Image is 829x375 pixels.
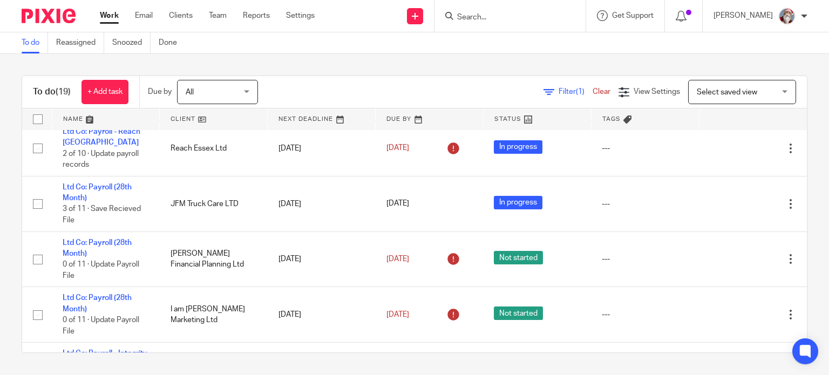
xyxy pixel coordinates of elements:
[160,121,268,176] td: Reach Essex Ltd
[634,88,680,96] span: View Settings
[63,183,132,202] a: Ltd Co: Payroll (28th Month)
[494,251,543,264] span: Not started
[56,87,71,96] span: (19)
[160,287,268,343] td: I am [PERSON_NAME] Marketing Ltd
[112,32,151,53] a: Snoozed
[593,88,610,96] a: Clear
[714,10,773,21] p: [PERSON_NAME]
[602,254,688,264] div: ---
[494,140,542,154] span: In progress
[386,145,409,152] span: [DATE]
[22,32,48,53] a: To do
[386,255,409,263] span: [DATE]
[602,116,621,122] span: Tags
[63,239,132,257] a: Ltd Co: Payroll (28th Month)
[268,121,376,176] td: [DATE]
[243,10,270,21] a: Reports
[160,176,268,231] td: JFM Truck Care LTD
[386,311,409,318] span: [DATE]
[63,316,139,335] span: 0 of 11 · Update Payroll File
[56,32,104,53] a: Reassigned
[778,8,796,25] img: Karen%20Pic.png
[169,10,193,21] a: Clients
[494,196,542,209] span: In progress
[159,32,185,53] a: Done
[268,287,376,343] td: [DATE]
[63,261,139,279] span: 0 of 11 · Update Payroll File
[268,176,376,231] td: [DATE]
[81,80,128,104] a: + Add task
[576,88,585,96] span: (1)
[135,10,153,21] a: Email
[386,200,409,208] span: [DATE]
[63,294,132,312] a: Ltd Co: Payroll (28th Month)
[63,150,139,169] span: 2 of 10 · Update payroll records
[602,143,688,154] div: ---
[268,231,376,287] td: [DATE]
[456,13,553,23] input: Search
[63,350,147,368] a: Ltd Co: Payroll - Integrity Education Ltd
[148,86,172,97] p: Due by
[602,309,688,320] div: ---
[559,88,593,96] span: Filter
[63,206,141,224] span: 3 of 11 · Save Recieved File
[209,10,227,21] a: Team
[22,9,76,23] img: Pixie
[33,86,71,98] h1: To do
[100,10,119,21] a: Work
[612,12,654,19] span: Get Support
[186,88,194,96] span: All
[286,10,315,21] a: Settings
[494,306,543,320] span: Not started
[160,231,268,287] td: [PERSON_NAME] Financial Planning Ltd
[602,199,688,209] div: ---
[697,88,757,96] span: Select saved view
